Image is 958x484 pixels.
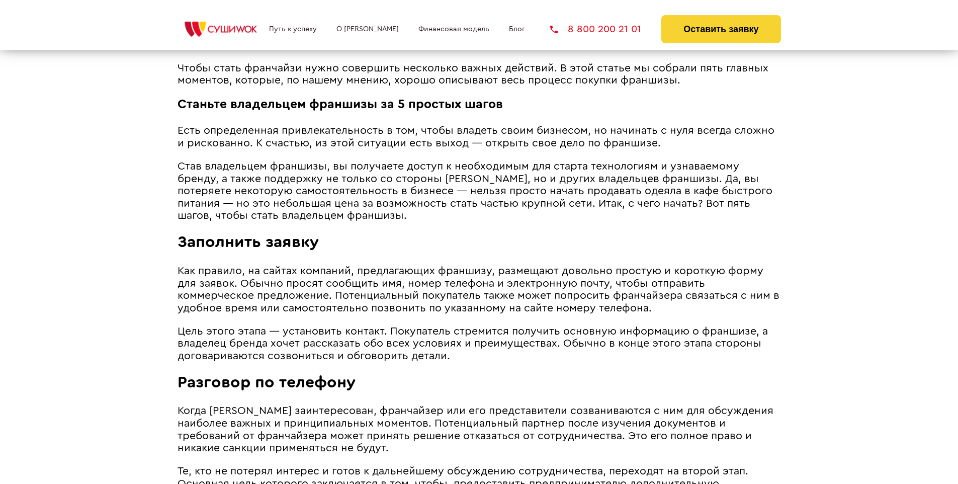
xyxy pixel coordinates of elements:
[178,266,779,313] span: Как правило, на сайтах компаний, предлагающих франшизу, размещают довольно простую и короткую фор...
[661,15,780,43] button: Оставить заявку
[178,374,356,390] span: Разговор по телефону
[178,406,773,453] span: Когда [PERSON_NAME] заинтересован, франчайзер или его представители созваниваются с ним для обсуж...
[178,63,768,86] span: Чтобы стать франчайзи нужно совершить несколько важных действий. В этой статье мы собрали пять гл...
[418,25,489,33] a: Финансовая модель
[269,25,317,33] a: Путь к успеху
[178,125,774,148] span: Есть определенная привлекательность в том, чтобы владеть своим бизнесом, но начинать с нуля всегд...
[178,326,768,361] span: Цель этого этапа ― установить контакт. Покупатель стремится получить основную информацию о франши...
[509,25,525,33] a: Блог
[178,98,503,111] span: Станьте владельцем франшизы за 5 простых шагов
[550,24,641,34] a: 8 800 200 21 01
[336,25,399,33] a: О [PERSON_NAME]
[178,161,772,221] span: Став владельцем франшизы, вы получаете доступ к необходимым для старта технологиям и узнаваемому ...
[178,234,319,250] span: Заполнить заявку
[568,24,641,34] span: 8 800 200 21 01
